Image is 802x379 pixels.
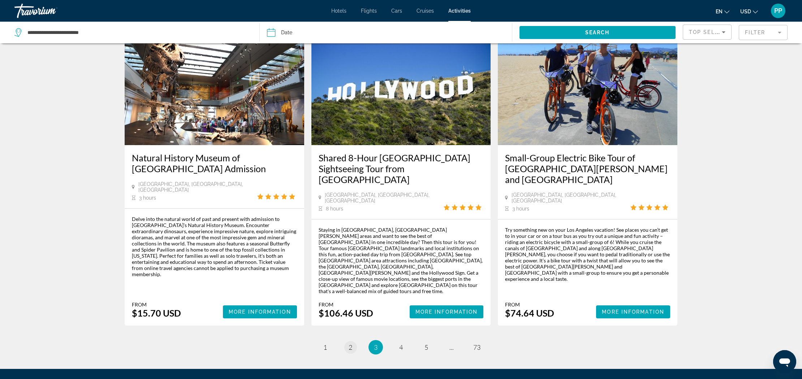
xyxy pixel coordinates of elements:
[331,8,346,14] a: Hotels
[132,301,181,308] div: From
[391,8,402,14] a: Cars
[267,22,512,43] button: Date
[417,8,434,14] a: Cruises
[374,343,378,351] span: 3
[319,227,484,294] div: Staying in [GEOGRAPHIC_DATA], [GEOGRAPHIC_DATA][PERSON_NAME] areas and want to see the best of [G...
[505,308,554,318] div: $74.64 USD
[505,301,554,308] div: From
[132,152,297,174] a: Natural History Museum of [GEOGRAPHIC_DATA] Admission
[769,3,788,18] button: User Menu
[519,26,676,39] button: Search
[716,9,723,14] span: en
[132,216,297,277] div: Delve into the natural world of past and present with admission to [GEOGRAPHIC_DATA]'s Natural Hi...
[319,152,484,185] a: Shared 8-Hour [GEOGRAPHIC_DATA] Sightseeing Tour from [GEOGRAPHIC_DATA]
[14,1,87,20] a: Travorium
[361,8,377,14] a: Flights
[319,301,373,308] div: From
[602,309,664,315] span: More Information
[449,343,454,351] span: ...
[323,343,327,351] span: 1
[399,343,403,351] span: 4
[138,181,257,193] span: [GEOGRAPHIC_DATA], [GEOGRAPHIC_DATA], [GEOGRAPHIC_DATA]
[139,195,156,201] span: 3 hours
[498,30,677,145] img: 05.jpg
[740,9,751,14] span: USD
[774,7,782,14] span: PP
[689,29,730,35] span: Top Sellers
[229,309,291,315] span: More Information
[512,206,529,212] span: 3 hours
[739,25,788,40] button: Filter
[415,309,478,315] span: More Information
[325,192,444,204] span: [GEOGRAPHIC_DATA], [GEOGRAPHIC_DATA], [GEOGRAPHIC_DATA]
[585,30,610,35] span: Search
[505,152,670,185] a: Small-Group Electric Bike Tour of [GEOGRAPHIC_DATA][PERSON_NAME] and [GEOGRAPHIC_DATA]
[740,6,758,17] button: Change currency
[410,305,484,318] button: More Information
[716,6,729,17] button: Change language
[125,30,304,145] img: 02.jpg
[505,227,670,282] div: Try something new on your Los Angeles vacation! See places you can’t get to in your car or on a t...
[132,308,181,318] div: $15.70 USD
[448,8,471,14] a: Activities
[689,28,725,36] mat-select: Sort by
[223,305,297,318] button: More Information
[326,206,343,212] span: 8 hours
[349,343,352,351] span: 2
[424,343,428,351] span: 5
[311,30,491,145] img: 8a.jpg
[319,308,373,318] div: $106.46 USD
[473,343,480,351] span: 73
[125,340,677,354] nav: Pagination
[773,350,796,373] iframe: Button to launch messaging window
[512,192,630,204] span: [GEOGRAPHIC_DATA], [GEOGRAPHIC_DATA], [GEOGRAPHIC_DATA]
[596,305,670,318] button: More Information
